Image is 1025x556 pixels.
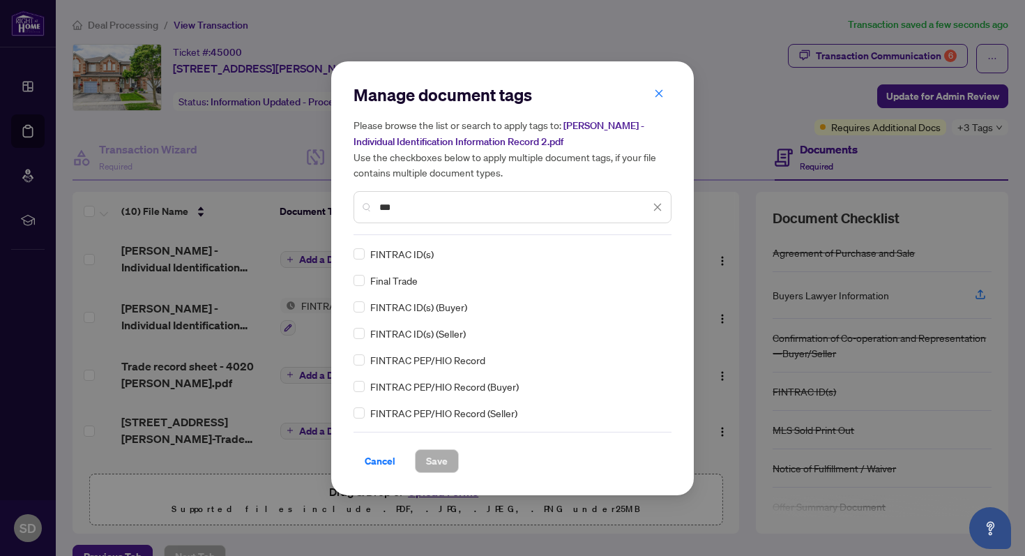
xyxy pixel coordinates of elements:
span: FINTRAC PEP/HIO Record (Buyer) [370,379,519,394]
span: [PERSON_NAME] - Individual Identification Information Record 2.pdf [354,119,644,148]
h5: Please browse the list or search to apply tags to: Use the checkboxes below to apply multiple doc... [354,117,671,180]
span: FINTRAC ID(s) (Buyer) [370,299,467,315]
span: close [653,202,662,212]
h2: Manage document tags [354,84,671,106]
span: close [654,89,664,98]
span: FINTRAC ID(s) (Seller) [370,326,466,341]
span: FINTRAC PEP/HIO Record (Seller) [370,405,517,421]
span: FINTRAC PEP/HIO Record [370,352,485,368]
span: Cancel [365,450,395,472]
span: Final Trade [370,273,418,288]
button: Save [415,449,459,473]
span: FINTRAC ID(s) [370,246,434,262]
button: Cancel [354,449,407,473]
button: Open asap [969,507,1011,549]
